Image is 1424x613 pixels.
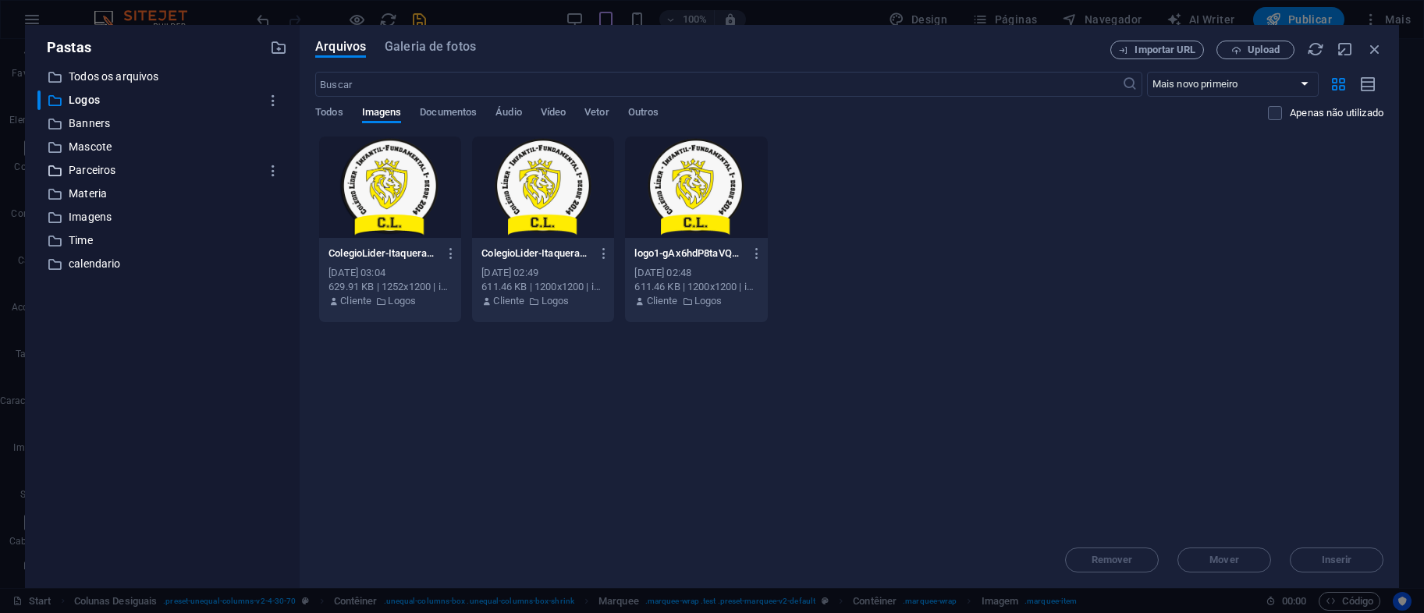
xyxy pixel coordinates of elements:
[315,37,366,56] span: Arquivos
[481,246,591,260] p: ColegioLider-ItaqueraCidadeLiderSoPaulo-l7DvDqCYVfcI6ztmf_TqmA.png
[420,103,477,125] span: Documentos
[69,161,258,179] p: Parceiros
[69,115,258,133] p: Banners
[1110,41,1204,59] button: Importar URL
[481,280,605,294] div: 611.46 KB | 1200x1200 | image/png
[694,294,723,308] p: Logos
[388,294,416,308] p: Logos
[37,231,287,250] div: Time
[495,103,521,125] span: Áudio
[37,254,287,274] div: calendario
[634,280,758,294] div: 611.46 KB | 1200x1200 | image/png
[628,103,659,125] span: Outros
[69,208,258,226] p: Imagens
[1290,106,1383,120] p: Exibe apenas arquivos que não estão em uso no website. Os arquivos adicionados durante esta sessã...
[493,294,524,308] p: Cliente
[340,294,371,308] p: Cliente
[385,37,476,56] span: Galeria de fotos
[69,185,258,203] p: Materia
[37,137,287,157] div: Mascote
[541,103,566,125] span: Vídeo
[1307,41,1324,58] i: Recarregar
[315,72,1121,97] input: Buscar
[328,246,438,260] p: ColegioLider-ItaqueraCidadeLiderSoPaulo02-tuf0uBlI30jQ9X3DGnYSdQ.png
[37,114,287,133] div: Banners
[37,37,91,58] p: Pastas
[1135,45,1195,55] span: Importar URL
[37,90,41,110] div: ​
[1216,41,1294,59] button: Upload
[328,280,452,294] div: 629.91 KB | 1252x1200 | image/png
[542,294,570,308] p: Logos
[481,266,605,280] div: [DATE] 02:49
[328,266,452,280] div: [DATE] 03:04
[1337,41,1354,58] i: Minimizar
[69,232,258,250] p: Time
[315,103,343,125] span: Todos
[69,68,258,86] p: Todos os arquivos
[37,161,287,180] div: Parceiros
[37,207,287,227] div: Imagens
[69,91,258,109] p: Logos
[634,246,744,260] p: logo1-gAx6hdP8taVQqZlmbzIVxA.png
[37,184,287,204] div: Materia
[270,39,287,56] i: Criar nova pasta
[362,103,402,125] span: Imagens
[69,138,258,156] p: Mascote
[1366,41,1383,58] i: Fechar
[69,255,258,273] p: calendario
[634,266,758,280] div: [DATE] 02:48
[584,103,609,125] span: Vetor
[647,294,678,308] p: Cliente
[37,90,287,110] div: ​Logos
[1248,45,1280,55] span: Upload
